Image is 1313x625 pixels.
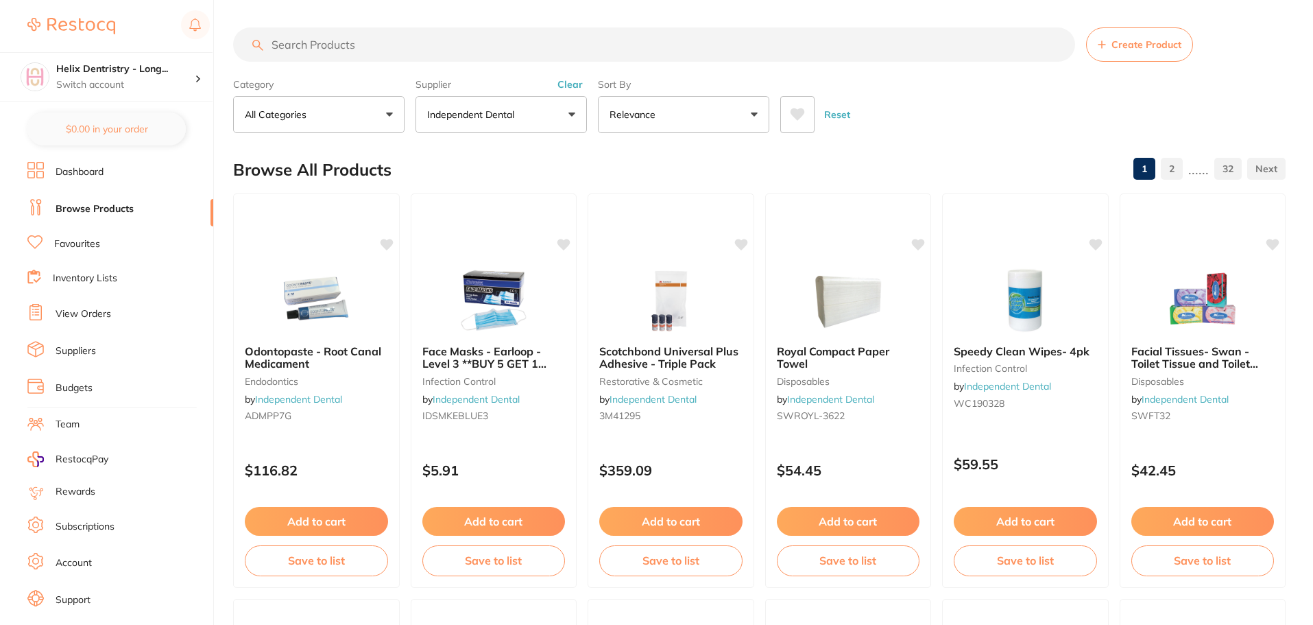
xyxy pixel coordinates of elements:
[610,108,661,121] p: Relevance
[422,345,566,370] b: Face Masks - Earloop - Level 3 **BUY 5 GET 1 FREE, BUY 30 GET 10 FREE**
[422,507,566,536] button: Add to cart
[245,410,291,422] span: ADMPP7G
[1131,393,1229,405] span: by
[56,418,80,432] a: Team
[272,266,361,334] img: Odontopaste - Root Canal Medicament
[56,520,115,534] a: Subscriptions
[980,266,1070,334] img: Speedy Clean Wipes- 4pk
[599,410,640,422] span: 3M41295
[245,108,312,121] p: All Categories
[21,63,49,91] img: Helix Dentristry - Long Jetty
[1131,545,1275,576] button: Save to list
[599,344,738,370] span: Scotchbond Universal Plus Adhesive - Triple Pack
[433,393,520,405] a: Independent Dental
[1086,27,1193,62] button: Create Product
[1131,462,1275,478] p: $42.45
[954,380,1051,392] span: by
[1158,266,1247,334] img: Facial Tissues- Swan - Toilet Tissue and Toilet Paper
[245,545,388,576] button: Save to list
[54,237,100,251] a: Favourites
[777,507,920,536] button: Add to cart
[56,165,104,179] a: Dashboard
[599,462,743,478] p: $359.09
[245,344,381,370] span: Odontopaste - Root Canal Medicament
[27,18,115,34] img: Restocq Logo
[954,345,1097,357] b: Speedy Clean Wipes- 4pk
[787,393,874,405] a: Independent Dental
[1111,39,1181,50] span: Create Product
[954,507,1097,536] button: Add to cart
[777,545,920,576] button: Save to list
[777,410,845,422] span: SWROYL-3622
[598,78,769,91] label: Sort By
[56,453,108,467] span: RestocqPay
[56,62,195,76] h4: Helix Dentristry - Long Jetty
[255,393,342,405] a: Independent Dental
[56,485,95,499] a: Rewards
[245,393,342,405] span: by
[1131,507,1275,536] button: Add to cart
[599,507,743,536] button: Add to cart
[954,545,1097,576] button: Save to list
[245,376,388,387] small: endodontics
[1131,410,1170,422] span: SWFT32
[427,108,520,121] p: Independent Dental
[233,161,392,180] h2: Browse All Products
[56,593,91,607] a: Support
[27,113,186,145] button: $0.00 in your order
[1133,155,1155,182] a: 1
[964,380,1051,392] a: Independent Dental
[422,410,488,422] span: IDSMKEBLUE3
[599,545,743,576] button: Save to list
[233,78,405,91] label: Category
[954,344,1089,358] span: Speedy Clean Wipes- 4pk
[233,27,1075,62] input: Search Products
[820,96,854,133] button: Reset
[1161,155,1183,182] a: 2
[422,376,566,387] small: infection control
[777,376,920,387] small: disposables
[777,344,889,370] span: Royal Compact Paper Towel
[1131,345,1275,370] b: Facial Tissues- Swan - Toilet Tissue and Toilet Paper
[599,345,743,370] b: Scotchbond Universal Plus Adhesive - Triple Pack
[1142,393,1229,405] a: Independent Dental
[53,272,117,285] a: Inventory Lists
[56,307,111,321] a: View Orders
[954,397,1004,410] span: WC190328
[1188,161,1209,177] p: ......
[1214,155,1242,182] a: 32
[598,96,769,133] button: Relevance
[245,345,388,370] b: Odontopaste - Root Canal Medicament
[804,266,893,334] img: Royal Compact Paper Towel
[553,78,587,91] button: Clear
[422,545,566,576] button: Save to list
[599,376,743,387] small: restorative & cosmetic
[415,96,587,133] button: Independent Dental
[245,462,388,478] p: $116.82
[449,266,538,334] img: Face Masks - Earloop - Level 3 **BUY 5 GET 1 FREE, BUY 30 GET 10 FREE**
[954,363,1097,374] small: infection control
[233,96,405,133] button: All Categories
[415,78,587,91] label: Supplier
[422,344,546,396] span: Face Masks - Earloop - Level 3 **BUY 5 GET 1 FREE, BUY 30 GET 10 FREE**
[56,78,195,92] p: Switch account
[245,507,388,536] button: Add to cart
[56,344,96,358] a: Suppliers
[27,451,108,467] a: RestocqPay
[777,393,874,405] span: by
[954,456,1097,472] p: $59.55
[422,393,520,405] span: by
[27,451,44,467] img: RestocqPay
[56,202,134,216] a: Browse Products
[1131,376,1275,387] small: disposables
[27,10,115,42] a: Restocq Logo
[777,462,920,478] p: $54.45
[599,393,697,405] span: by
[56,381,93,395] a: Budgets
[777,345,920,370] b: Royal Compact Paper Towel
[56,556,92,570] a: Account
[610,393,697,405] a: Independent Dental
[422,462,566,478] p: $5.91
[1131,344,1258,384] span: Facial Tissues- Swan - Toilet Tissue and Toilet Paper
[626,266,715,334] img: Scotchbond Universal Plus Adhesive - Triple Pack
